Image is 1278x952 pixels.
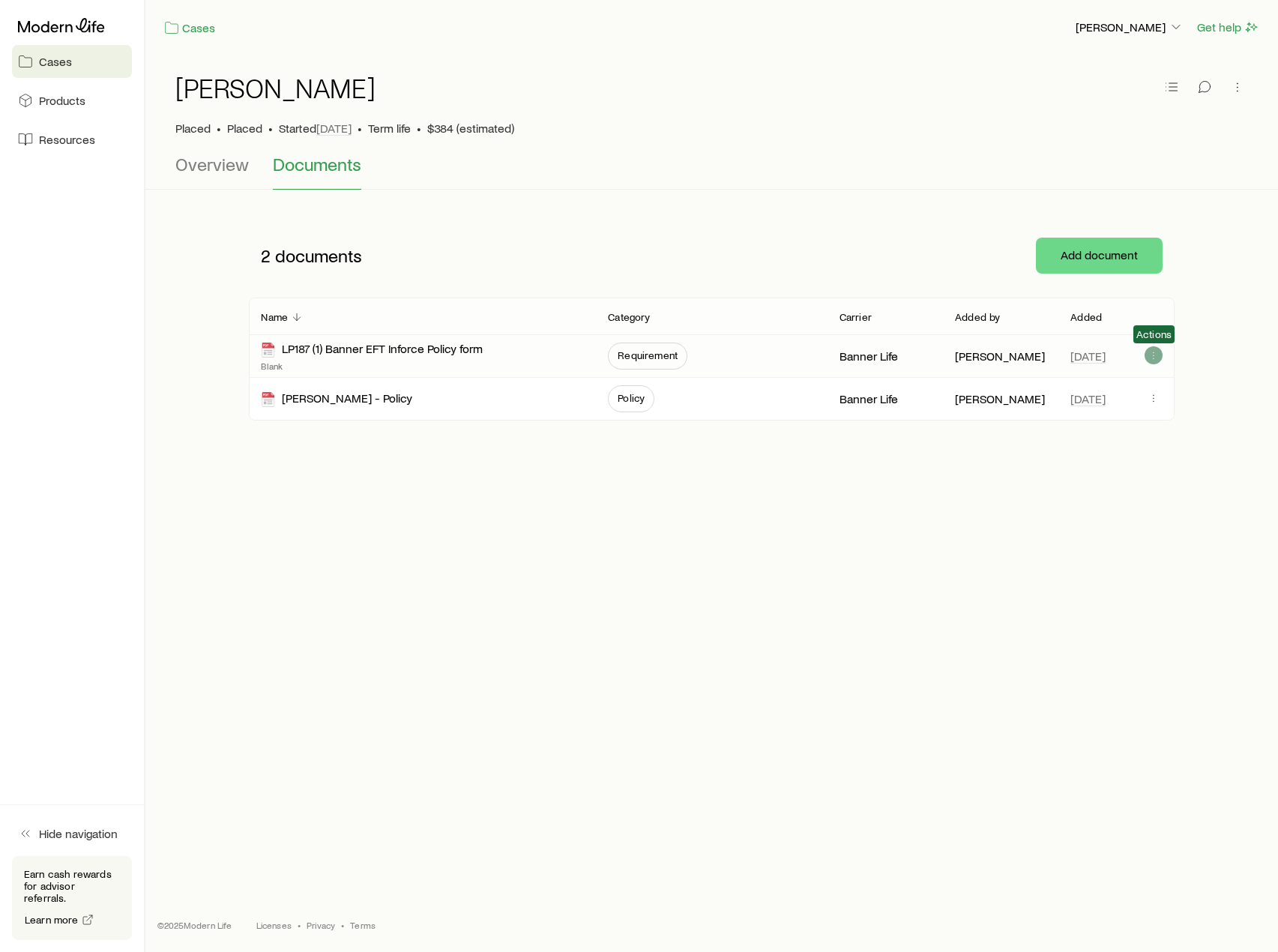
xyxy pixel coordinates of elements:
[1076,19,1184,34] p: [PERSON_NAME]
[12,45,132,78] a: Cases
[39,826,118,841] span: Hide navigation
[25,915,79,925] span: Learn more
[39,54,72,69] span: Cases
[12,856,132,940] div: Earn cash rewards for advisor referrals.Learn more
[1196,19,1260,36] button: Get help
[175,154,1248,190] div: Case details tabs
[39,132,95,147] span: Resources
[261,391,412,408] div: [PERSON_NAME] - Policy
[341,919,344,931] span: •
[840,349,898,364] p: Banner Life
[275,245,362,266] span: documents
[261,245,271,266] span: 2
[268,121,273,136] span: •
[273,154,361,175] span: Documents
[39,93,85,108] span: Products
[261,360,483,372] p: Blank
[840,391,898,406] p: Banner Life
[840,311,872,323] p: Carrier
[955,391,1045,406] p: [PERSON_NAME]
[316,121,352,136] span: [DATE]
[618,392,645,404] span: Policy
[368,121,411,136] span: Term life
[427,121,514,136] span: $384 (estimated)
[12,817,132,850] button: Hide navigation
[157,919,232,931] p: © 2025 Modern Life
[955,311,1000,323] p: Added by
[618,349,678,361] span: Requirement
[175,121,211,136] p: Placed
[1070,311,1102,323] p: Added
[163,19,216,37] a: Cases
[261,311,288,323] p: Name
[1070,349,1106,364] span: [DATE]
[12,123,132,156] a: Resources
[1070,391,1106,406] span: [DATE]
[256,919,292,931] a: Licenses
[298,919,301,931] span: •
[608,311,650,323] p: Category
[955,349,1045,364] p: [PERSON_NAME]
[358,121,362,136] span: •
[279,121,352,136] p: Started
[417,121,421,136] span: •
[307,919,335,931] a: Privacy
[1036,238,1163,274] button: Add document
[175,73,376,103] h1: [PERSON_NAME]
[1075,19,1184,37] button: [PERSON_NAME]
[24,868,120,904] p: Earn cash rewards for advisor referrals.
[261,341,483,358] div: LP187 (1) Banner EFT Inforce Policy form
[217,121,221,136] span: •
[227,121,262,136] span: Placed
[350,919,376,931] a: Terms
[1136,328,1172,340] span: Actions
[175,154,249,175] span: Overview
[12,84,132,117] a: Products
